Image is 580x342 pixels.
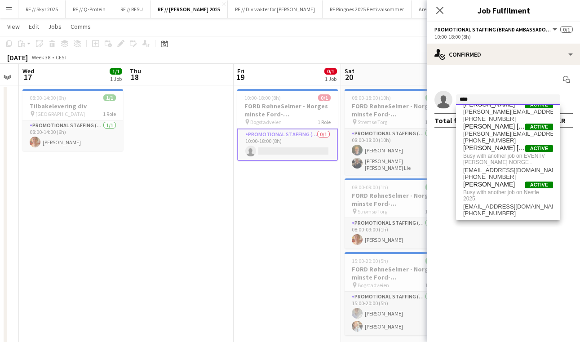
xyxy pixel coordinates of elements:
[22,120,123,151] app-card-role: Promotional Staffing (Brand Ambassadors)1/108:00-14:00 (6h)[PERSON_NAME]
[412,0,497,18] button: Arena // A Walk in the Park 2025
[345,67,354,75] span: Sat
[110,68,122,75] span: 1/1
[434,33,573,40] div: 10:00-18:00 (8h)
[324,68,337,75] span: 0/1
[425,119,438,125] span: 1 Role
[325,76,336,82] div: 1 Job
[7,22,20,31] span: View
[48,22,62,31] span: Jobs
[237,129,338,161] app-card-role: Promotional Staffing (Brand Ambassadors)0/110:00-18:00 (8h)
[318,119,331,125] span: 1 Role
[71,22,91,31] span: Comms
[352,258,388,264] span: 15:00-20:00 (5h)
[463,203,553,210] span: erikkjensli99@gmail.com
[228,0,323,18] button: RF // Div vakter for [PERSON_NAME]
[237,67,244,75] span: Fri
[525,182,553,188] span: Active
[463,115,553,123] span: +4790801431
[244,94,281,101] span: 10:00-18:00 (8h)
[56,54,67,61] div: CEST
[103,111,116,117] span: 1 Role
[434,26,551,33] span: Promotional Staffing (Brand Ambassadors)
[463,173,553,181] span: +4790261588
[128,72,141,82] span: 18
[30,94,66,101] span: 08:00-14:00 (6h)
[352,94,391,101] span: 08:00-18:00 (10h)
[463,137,553,144] span: +4790986638
[22,89,123,151] app-job-card: 08:00-14:00 (6h)1/1Tilbakelevering div [GEOGRAPHIC_DATA]1 RolePromotional Staffing (Brand Ambassa...
[110,76,122,82] div: 1 Job
[130,67,141,75] span: Thu
[345,191,445,208] h3: FORD RøhneSelmer - Norges minste Ford-forhandlerkontor
[425,258,438,264] span: 2/2
[463,210,553,217] span: +4748125953
[35,111,85,117] span: [GEOGRAPHIC_DATA]
[29,22,39,31] span: Edit
[18,0,66,18] button: RF // Skyr 2025
[352,184,388,191] span: 08:00-09:00 (1h)
[425,282,438,289] span: 1 Role
[427,4,580,16] h3: Job Fulfilment
[345,265,445,281] h3: FORD RøhneSelmer - Norges minste Ford-forhandlerkontor
[425,208,438,215] span: 1 Role
[434,116,465,125] div: Total fee
[525,124,553,130] span: Active
[345,178,445,249] app-job-card: 08:00-09:00 (1h)1/1FORD RøhneSelmer - Norges minste Ford-forhandlerkontor Strømsø Torg1 RolePromo...
[4,21,23,32] a: View
[345,218,445,249] app-card-role: Promotional Staffing (Brand Ambassadors)1/108:00-09:00 (1h)[PERSON_NAME]
[358,208,387,215] span: Strømsø Torg
[21,72,34,82] span: 17
[345,252,445,335] app-job-card: 15:00-20:00 (5h)2/2FORD RøhneSelmer - Norges minste Ford-forhandlerkontor Bogstadveien1 RolePromo...
[560,26,573,33] span: 0/1
[463,188,553,203] span: Busy with another job on Nestle 2025.
[358,282,389,289] span: Bogstadveien
[113,0,151,18] button: RF // RFSU
[103,94,116,101] span: 1/1
[7,53,28,62] div: [DATE]
[463,108,553,115] span: gabriel.leano.eriksen@gmail.com
[434,26,558,33] button: Promotional Staffing (Brand Ambassadors)
[345,102,445,118] h3: FORD RøhneSelmer - Norges minste Ford-forhandlerkontor
[425,94,438,101] span: 2/2
[22,102,123,110] h3: Tilbakelevering div
[66,0,113,18] button: RF // Q-Protein
[151,0,228,18] button: RF // [PERSON_NAME] 2025
[22,67,34,75] span: Wed
[30,54,52,61] span: Week 38
[25,21,43,32] a: Edit
[44,21,65,32] a: Jobs
[345,89,445,175] app-job-card: 08:00-18:00 (10h)2/2FORD RøhneSelmer - Norges minste Ford-forhandlerkontor Strømsø Torg1 RoleProm...
[463,123,525,130] span: Miriam Alaska Eriksen
[67,21,94,32] a: Comms
[525,145,553,152] span: Active
[323,0,412,18] button: RF Ringnes 2025 Festivalsommer
[358,119,387,125] span: Strømsø Torg
[237,89,338,161] app-job-card: 10:00-18:00 (8h)0/1FORD RøhneSelmer - Norges minste Ford-forhandlerkontor Bogstadveien1 RolePromo...
[463,144,525,152] span: Daniela Alejandra Eriksen Stenvadet
[250,119,282,125] span: Bogstadveien
[237,102,338,118] h3: FORD RøhneSelmer - Norges minste Ford-forhandlerkontor
[425,184,438,191] span: 1/1
[343,72,354,82] span: 20
[463,167,553,174] span: d.stenvadet@icloud.com
[463,181,515,188] span: Erik Kjensli Moe
[463,152,553,167] span: Busy with another job on EVENT// [PERSON_NAME] NORGE .
[427,44,580,65] div: Confirmed
[236,72,244,82] span: 19
[345,129,445,175] app-card-role: Promotional Staffing (Brand Ambassadors)2/208:00-18:00 (10h)[PERSON_NAME][PERSON_NAME] [PERSON_NA...
[318,94,331,101] span: 0/1
[525,102,553,108] span: Active
[345,292,445,335] app-card-role: Promotional Staffing (Brand Ambassadors)2/215:00-20:00 (5h)[PERSON_NAME][PERSON_NAME]
[463,130,553,138] span: miriam.eriksen@live.no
